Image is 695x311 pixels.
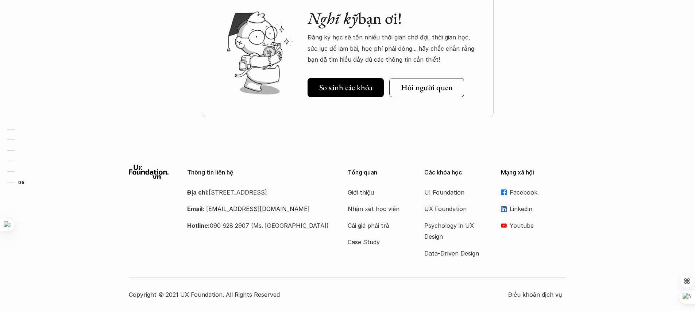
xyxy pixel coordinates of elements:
[308,9,479,28] h2: bạn ơi!
[7,178,42,187] a: 06
[424,169,490,176] p: Các khóa học
[187,220,329,231] p: 090 628 2907 (Ms. [GEOGRAPHIC_DATA])
[187,205,204,212] strong: Email:
[424,187,483,198] a: UI Foundation
[18,179,24,184] strong: 06
[510,203,567,214] p: Linkedin
[501,203,567,214] a: Linkedin
[401,83,453,92] h5: Hỏi người quen
[348,237,406,247] a: Case Study
[510,187,567,198] p: Facebook
[424,203,483,214] a: UX Foundation
[501,169,567,176] p: Mạng xã hội
[187,222,210,229] strong: Hotline:
[501,187,567,198] a: Facebook
[508,289,567,300] a: Điều khoản dịch vụ
[308,78,384,97] a: So sánh các khóa
[348,169,413,176] p: Tổng quan
[424,248,483,259] a: Data-Driven Design
[424,220,483,242] a: Psychology in UX Design
[308,32,479,65] p: Đăng ký học sẽ tốn nhiều thời gian chờ đợi, thời gian học, sức lực để làm bài, học phí phải đóng....
[129,289,508,300] p: Copyright © 2021 UX Foundation. All Rights Reserved
[348,203,406,214] a: Nhận xét học viên
[389,78,464,97] a: Hỏi người quen
[187,187,329,198] p: [STREET_ADDRESS]
[501,220,567,231] a: Youtube
[206,205,310,212] a: [EMAIL_ADDRESS][DOMAIN_NAME]
[319,83,372,92] h5: So sánh các khóa
[348,187,406,198] a: Giới thiệu
[510,220,567,231] p: Youtube
[308,8,358,28] em: Nghĩ kỹ
[187,189,209,196] strong: Địa chỉ:
[348,220,406,231] a: Cái giá phải trả
[187,169,329,176] p: Thông tin liên hệ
